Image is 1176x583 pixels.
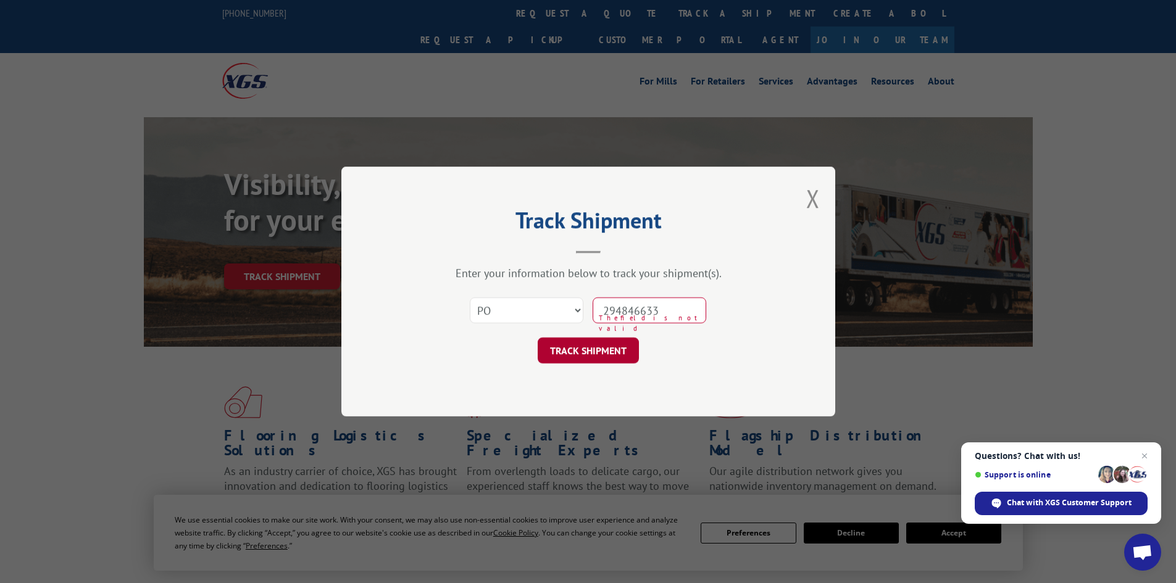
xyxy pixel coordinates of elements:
[403,266,774,280] div: Enter your information below to track your shipment(s).
[806,182,820,215] button: Close modal
[599,313,706,333] span: The field is not valid
[975,451,1148,461] span: Questions? Chat with us!
[538,337,639,363] button: TRACK SHIPMENT
[975,492,1148,515] div: Chat with XGS Customer Support
[975,470,1094,479] span: Support is online
[1137,449,1152,463] span: Close chat
[403,212,774,235] h2: Track Shipment
[1124,534,1161,571] div: Open chat
[1007,497,1132,508] span: Chat with XGS Customer Support
[593,297,706,323] input: Number(s)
